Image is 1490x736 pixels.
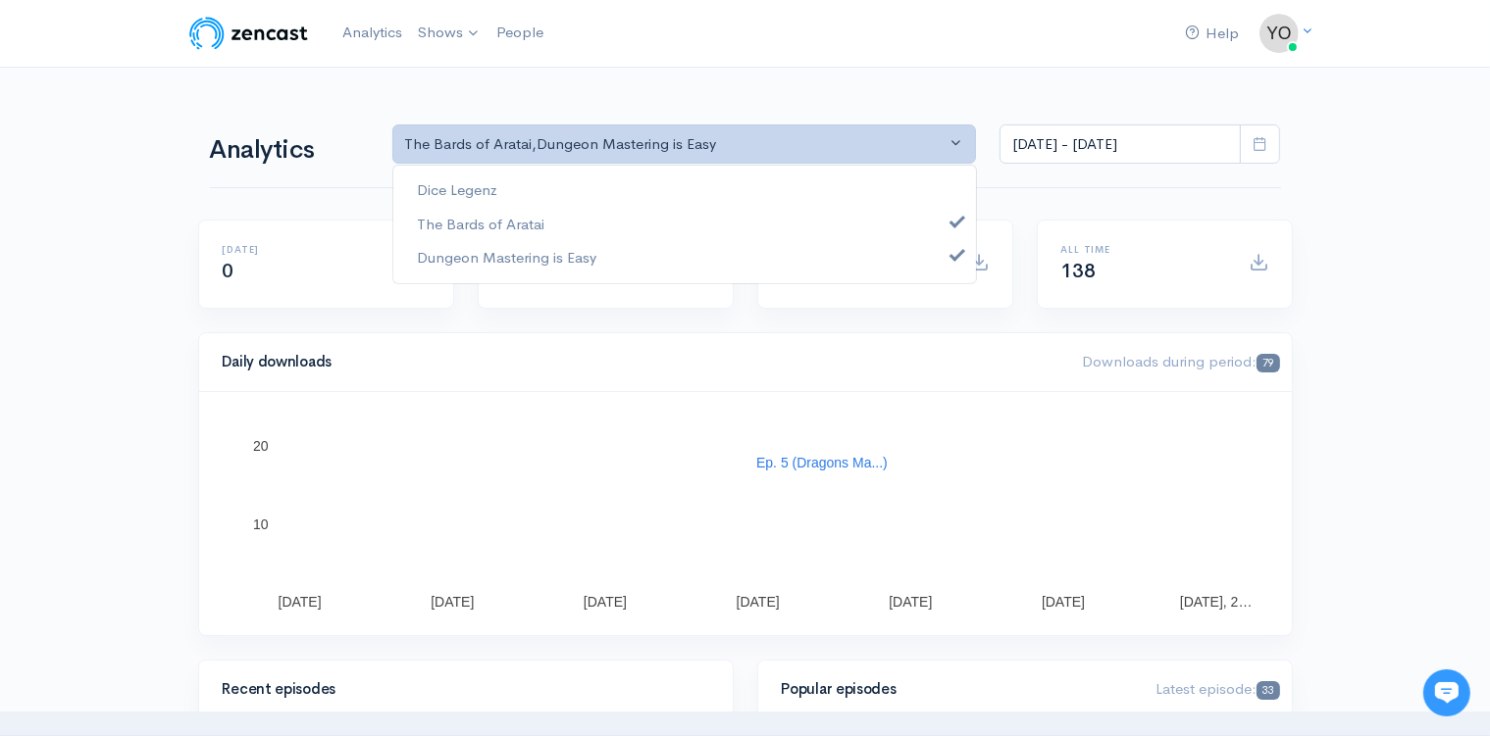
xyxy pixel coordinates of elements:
text: Yo...) [347,478,379,494]
img: ... [1259,14,1299,53]
input: analytics date range selector [1000,124,1241,165]
button: The Bards of Aratai, Dungeon Mastering is Easy [392,124,977,165]
h4: Popular episodes [782,681,1133,698]
span: 79 [1257,354,1279,372]
a: Shows [410,12,488,55]
text: [DATE] [278,594,321,610]
h4: Recent episodes [223,681,697,698]
text: Ep. 4 ( [343,437,385,453]
a: Help [1178,13,1248,55]
input: Search articles [57,368,350,408]
text: [DATE] [431,594,474,610]
text: [DATE], 2… [1179,594,1252,610]
h1: Analytics [210,136,369,165]
span: The Bards of Aratai [417,213,544,235]
span: Dungeon Mastering is Easy [417,247,596,270]
div: The Bards of Aratai , Dungeon Mastering is Easy [405,133,947,156]
span: Downloads during period: [1082,352,1279,370]
svg: A chart. [223,416,1268,612]
h4: Daily downloads [223,354,1059,370]
text: [DATE] [583,594,626,610]
text: 20 [253,438,269,454]
h2: Just let us know if you need anything and we'll be happy to help! 🙂 [29,130,363,224]
span: Latest episode: [1156,679,1279,698]
h6: [DATE] [223,244,386,255]
span: 138 [1061,259,1096,283]
h6: All time [1061,244,1225,255]
iframe: gist-messenger-bubble-iframe [1423,669,1470,716]
text: Ep. 5 (Dragons Ma...) [756,455,888,470]
p: Find an answer quickly [26,336,366,360]
a: Analytics [334,12,410,54]
img: ZenCast Logo [186,14,311,53]
a: People [488,12,551,54]
span: Dice Legenz [417,179,497,202]
button: New conversation [30,260,362,299]
text: [DATE] [736,594,779,610]
span: 0 [223,259,234,283]
span: New conversation [127,271,235,287]
span: 33 [1257,681,1279,700]
h1: Hi 👋 [29,95,363,126]
text: [DATE] [1042,594,1085,610]
text: 10 [253,516,269,532]
text: [DATE] [889,594,932,610]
